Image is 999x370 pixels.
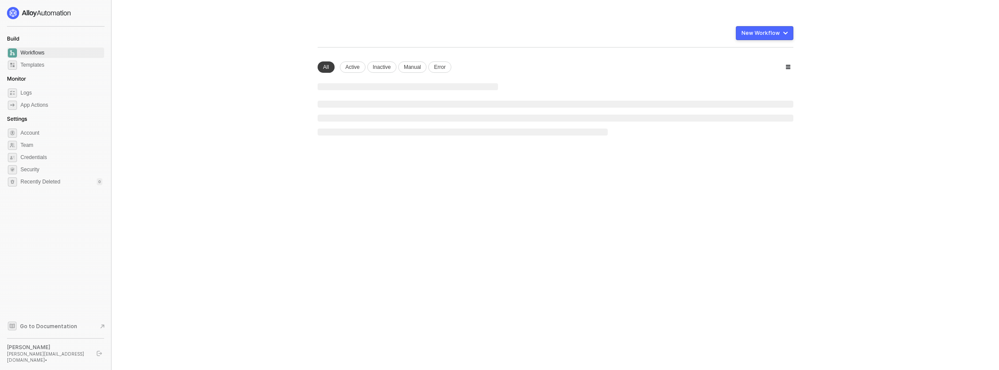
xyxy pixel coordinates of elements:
span: Credentials [20,152,102,163]
span: team [8,141,17,150]
span: documentation [8,322,17,330]
span: Monitor [7,75,26,82]
span: icon-logs [8,88,17,98]
span: icon-app-actions [8,101,17,110]
a: Knowledge Base [7,321,105,331]
span: Templates [20,60,102,70]
span: Security [20,164,102,175]
div: Inactive [367,61,396,73]
div: Manual [398,61,427,73]
div: 0 [97,178,102,185]
span: Logs [20,88,102,98]
div: Error [428,61,451,73]
span: dashboard [8,48,17,58]
div: [PERSON_NAME][EMAIL_ADDRESS][DOMAIN_NAME] • [7,351,89,363]
span: Recently Deleted [20,178,60,186]
span: Settings [7,115,27,122]
div: Active [340,61,366,73]
span: document-arrow [98,322,107,331]
span: Workflows [20,48,102,58]
span: settings [8,129,17,138]
span: marketplace [8,61,17,70]
img: logo [7,7,71,19]
span: settings [8,177,17,187]
span: credentials [8,153,17,162]
span: Build [7,35,19,42]
a: logo [7,7,104,19]
button: New Workflow [736,26,793,40]
span: Team [20,140,102,150]
span: Account [20,128,102,138]
div: App Actions [20,102,48,109]
div: New Workflow [742,30,780,37]
span: logout [97,351,102,356]
div: [PERSON_NAME] [7,344,89,351]
span: security [8,165,17,174]
div: All [318,61,335,73]
span: Go to Documentation [20,322,77,330]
